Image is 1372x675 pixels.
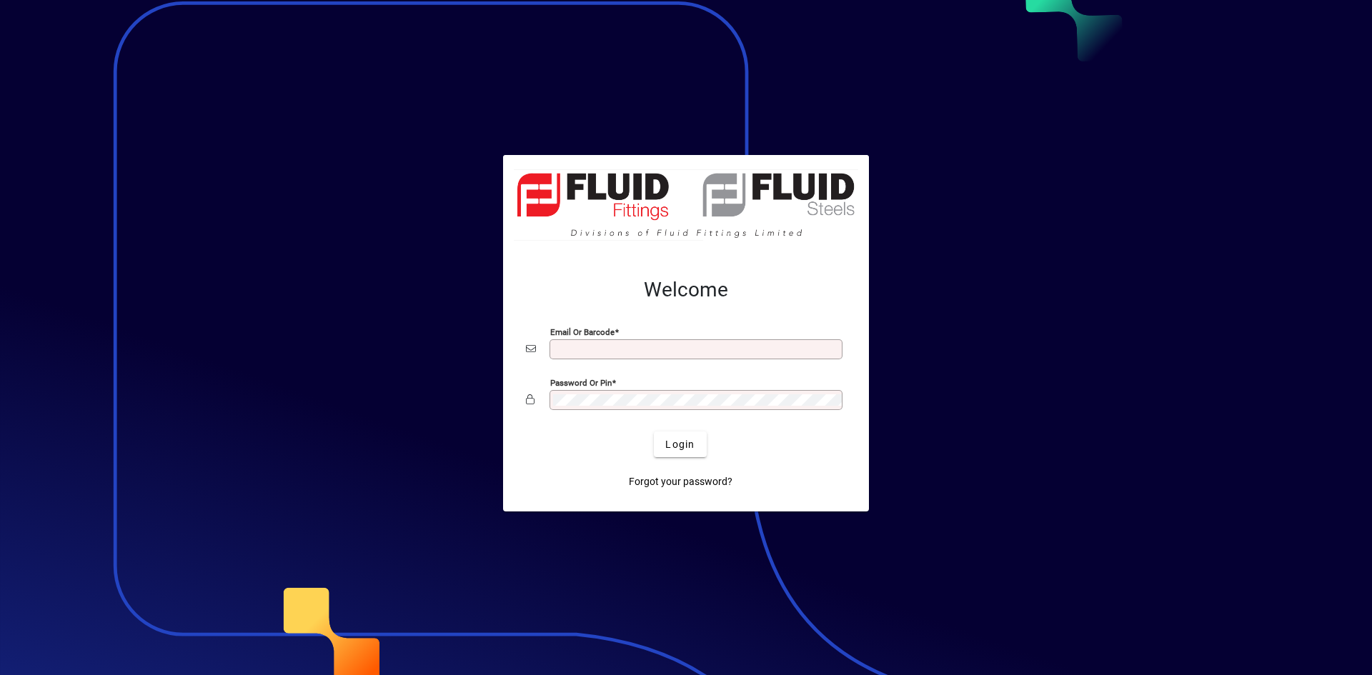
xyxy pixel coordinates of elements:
[526,278,846,302] h2: Welcome
[654,431,706,457] button: Login
[550,327,615,337] mat-label: Email or Barcode
[665,437,695,452] span: Login
[629,474,732,489] span: Forgot your password?
[550,378,612,388] mat-label: Password or Pin
[623,469,738,494] a: Forgot your password?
